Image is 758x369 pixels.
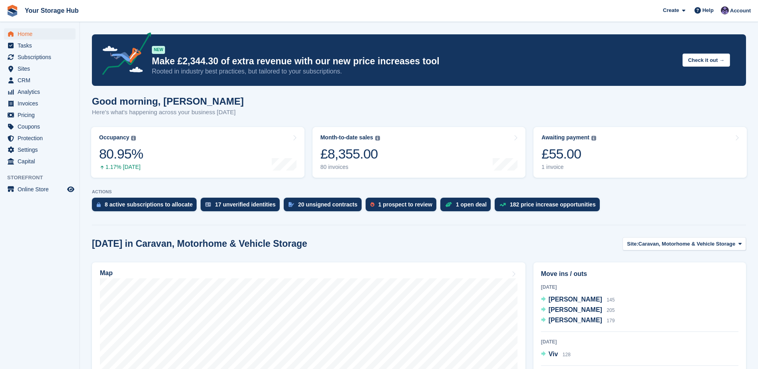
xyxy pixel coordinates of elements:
[663,6,679,14] span: Create
[18,75,66,86] span: CRM
[445,202,452,207] img: deal-1b604bf984904fb50ccaf53a9ad4b4a5d6e5aea283cecdc64d6e3604feb123c2.svg
[284,198,366,215] a: 20 unsigned contracts
[721,6,729,14] img: Liam Beddard
[298,201,358,208] div: 20 unsigned contracts
[18,86,66,97] span: Analytics
[370,202,374,207] img: prospect-51fa495bee0391a8d652442698ab0144808aea92771e9ea1ae160a38d050c398.svg
[549,296,602,303] span: [PERSON_NAME]
[320,146,380,162] div: £8,355.00
[92,96,244,107] h1: Good morning, [PERSON_NAME]
[320,164,380,171] div: 80 invoices
[92,238,307,249] h2: [DATE] in Caravan, Motorhome & Vehicle Storage
[495,198,604,215] a: 182 price increase opportunities
[4,40,76,51] a: menu
[541,338,738,345] div: [DATE]
[18,133,66,144] span: Protection
[4,121,76,132] a: menu
[205,202,211,207] img: verify_identity-adf6edd0f0f0b5bbfe63781bf79b02c33cf7c696d77639b501bdc392416b5a36.svg
[99,134,129,141] div: Occupancy
[18,98,66,109] span: Invoices
[131,136,136,141] img: icon-info-grey-7440780725fd019a000dd9b08b2336e03edf1995a4989e88bcd33f0948082b44.svg
[201,198,284,215] a: 17 unverified identities
[6,5,18,17] img: stora-icon-8386f47178a22dfd0bd8f6a31ec36ba5ce8667c1dd55bd0f319d3a0aa187defe.svg
[541,146,596,162] div: £55.00
[4,184,76,195] a: menu
[312,127,526,178] a: Month-to-date sales £8,355.00 80 invoices
[378,201,432,208] div: 1 prospect to review
[541,284,738,291] div: [DATE]
[152,67,676,76] p: Rooted in industry best practices, but tailored to your subscriptions.
[4,109,76,121] a: menu
[105,201,193,208] div: 8 active subscriptions to allocate
[549,351,558,357] span: Viv
[4,156,76,167] a: menu
[95,32,151,78] img: price-adjustments-announcement-icon-8257ccfd72463d97f412b2fc003d46551f7dbcb40ab6d574587a9cd5c0d94...
[215,201,276,208] div: 17 unverified identities
[639,240,736,248] span: Caravan, Motorhome & Vehicle Storage
[4,63,76,74] a: menu
[682,54,730,67] button: Check it out →
[730,7,751,15] span: Account
[7,174,80,182] span: Storefront
[91,127,304,178] a: Occupancy 80.95% 1.17% [DATE]
[66,184,76,194] a: Preview store
[152,56,676,67] p: Make £2,344.30 of extra revenue with our new price increases tool
[4,52,76,63] a: menu
[18,63,66,74] span: Sites
[456,201,487,208] div: 1 open deal
[4,98,76,109] a: menu
[607,307,615,313] span: 205
[541,134,589,141] div: Awaiting payment
[18,144,66,155] span: Settings
[97,202,101,207] img: active_subscription_to_allocate_icon-d502201f5373d7db506a760aba3b589e785aa758c864c3986d89f69b8ff3...
[627,240,638,248] span: Site:
[18,121,66,132] span: Coupons
[541,269,738,279] h2: Move ins / outs
[623,237,746,250] button: Site: Caravan, Motorhome & Vehicle Storage
[541,164,596,171] div: 1 invoice
[18,156,66,167] span: Capital
[18,184,66,195] span: Online Store
[4,75,76,86] a: menu
[99,146,143,162] div: 80.95%
[92,198,201,215] a: 8 active subscriptions to allocate
[541,349,571,360] a: Viv 128
[591,136,596,141] img: icon-info-grey-7440780725fd019a000dd9b08b2336e03edf1995a4989e88bcd33f0948082b44.svg
[702,6,714,14] span: Help
[607,297,615,303] span: 145
[549,317,602,323] span: [PERSON_NAME]
[100,270,113,277] h2: Map
[541,315,615,326] a: [PERSON_NAME] 179
[533,127,747,178] a: Awaiting payment £55.00 1 invoice
[607,318,615,323] span: 179
[541,295,615,305] a: [PERSON_NAME] 145
[563,352,571,357] span: 128
[320,134,373,141] div: Month-to-date sales
[288,202,294,207] img: contract_signature_icon-13c848040528278c33f63329250d36e43548de30e8caae1d1a13099fd9432cc5.svg
[4,133,76,144] a: menu
[92,189,746,194] p: ACTIONS
[152,46,165,54] div: NEW
[22,4,82,17] a: Your Storage Hub
[18,52,66,63] span: Subscriptions
[4,86,76,97] a: menu
[375,136,380,141] img: icon-info-grey-7440780725fd019a000dd9b08b2336e03edf1995a4989e88bcd33f0948082b44.svg
[92,108,244,117] p: Here's what's happening across your business [DATE]
[440,198,495,215] a: 1 open deal
[18,109,66,121] span: Pricing
[499,203,506,206] img: price_increase_opportunities-93ffe204e8149a01c8c9dc8f82e8f89637d9d84a8eef4429ea346261dce0b2c0.svg
[18,28,66,40] span: Home
[4,144,76,155] a: menu
[366,198,440,215] a: 1 prospect to review
[541,305,615,315] a: [PERSON_NAME] 205
[4,28,76,40] a: menu
[510,201,596,208] div: 182 price increase opportunities
[18,40,66,51] span: Tasks
[549,306,602,313] span: [PERSON_NAME]
[99,164,143,171] div: 1.17% [DATE]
